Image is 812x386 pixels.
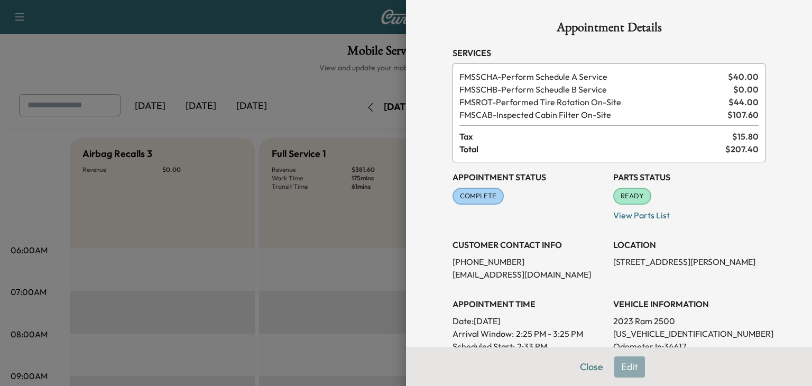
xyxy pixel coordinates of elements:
h3: Parts Status [613,171,765,183]
h3: APPOINTMENT TIME [453,298,605,310]
h3: Appointment Status [453,171,605,183]
h3: Services [453,47,765,59]
p: [STREET_ADDRESS][PERSON_NAME] [613,255,765,268]
span: Inspected Cabin Filter On-Site [459,108,723,121]
span: COMPLETE [454,191,503,201]
h1: Appointment Details [453,21,765,38]
p: View Parts List [613,205,765,222]
span: Perform Scheudle B Service [459,83,729,96]
p: Scheduled Start: [453,340,515,353]
p: Arrival Window: [453,327,605,340]
span: $ 40.00 [728,70,759,83]
p: Odometer In: 34617 [613,340,765,353]
span: Perform Schedule A Service [459,70,724,83]
span: READY [614,191,650,201]
p: 2:33 PM [517,340,547,353]
span: Tax [459,130,732,143]
span: $ 107.60 [727,108,759,121]
p: [US_VEHICLE_IDENTIFICATION_NUMBER] [613,327,765,340]
p: [PHONE_NUMBER] [453,255,605,268]
h3: CUSTOMER CONTACT INFO [453,238,605,251]
h3: LOCATION [613,238,765,251]
span: $ 44.00 [728,96,759,108]
h3: VEHICLE INFORMATION [613,298,765,310]
span: Performed Tire Rotation On-Site [459,96,724,108]
span: $ 15.80 [732,130,759,143]
span: $ 207.40 [725,143,759,155]
p: Date: [DATE] [453,315,605,327]
span: Total [459,143,725,155]
button: Close [573,356,610,378]
p: 2023 Ram 2500 [613,315,765,327]
span: $ 0.00 [733,83,759,96]
p: [EMAIL_ADDRESS][DOMAIN_NAME] [453,268,605,281]
span: 2:25 PM - 3:25 PM [516,327,583,340]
